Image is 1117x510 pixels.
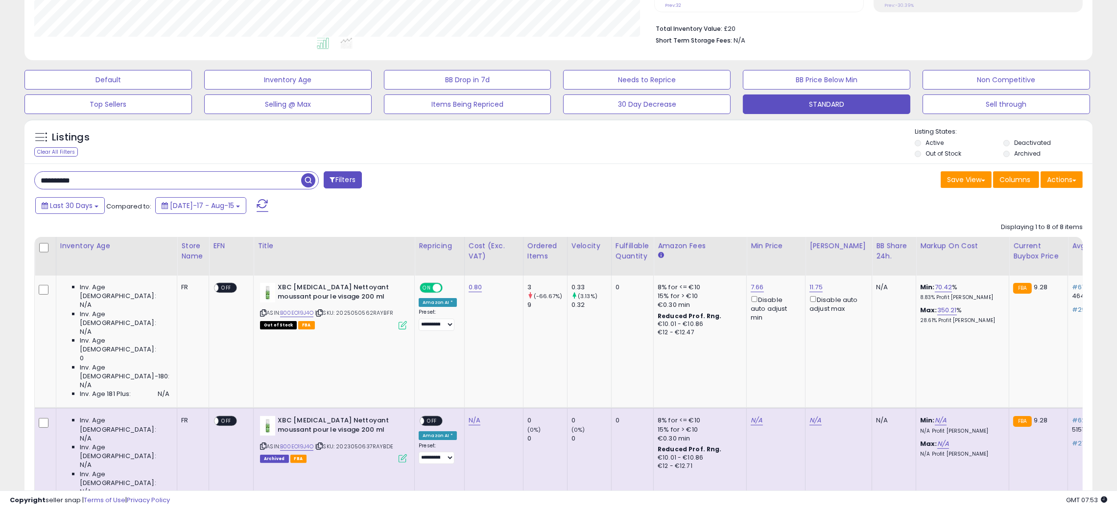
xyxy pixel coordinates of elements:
[527,434,567,443] div: 0
[1066,495,1107,505] span: 2025-09-17 07:53 GMT
[158,390,169,398] span: N/A
[751,282,764,292] a: 7.66
[751,416,762,425] a: N/A
[658,445,722,453] b: Reduced Prof. Rng.
[419,309,457,330] div: Preset:
[571,283,611,292] div: 0.33
[999,175,1030,185] span: Columns
[658,283,739,292] div: 8% for <= €10
[743,94,910,114] button: STANDARD
[260,283,275,302] img: 31DgCHv0m+L._SL40_.jpg
[80,283,169,301] span: Inv. Age [DEMOGRAPHIC_DATA]:
[441,284,457,292] span: OFF
[809,282,823,292] a: 11.75
[658,434,739,443] div: €0.30 min
[425,417,440,425] span: OFF
[260,283,407,328] div: ASIN:
[469,416,480,425] a: N/A
[616,283,646,292] div: 0
[35,197,105,214] button: Last 30 Days
[1014,149,1041,158] label: Archived
[658,462,739,470] div: €12 - €12.71
[658,301,739,309] div: €0.30 min
[527,301,567,309] div: 9
[80,416,169,434] span: Inv. Age [DEMOGRAPHIC_DATA]:
[571,301,611,309] div: 0.32
[80,363,169,381] span: Inv. Age [DEMOGRAPHIC_DATA]-180:
[419,298,457,307] div: Amazon AI *
[658,425,739,434] div: 15% for > €10
[658,454,739,462] div: €10.01 - €10.86
[937,305,957,315] a: 350.21
[52,131,90,144] h5: Listings
[916,237,1009,276] th: The percentage added to the cost of goods (COGS) that forms the calculator for Min & Max prices.
[219,284,235,292] span: OFF
[280,442,313,451] a: B00EO19J4O
[1013,416,1031,427] small: FBA
[384,94,551,114] button: Items Being Repriced
[80,443,169,461] span: Inv. Age [DEMOGRAPHIC_DATA]:
[324,171,362,188] button: Filters
[384,70,551,90] button: BB Drop in 7d
[571,426,585,434] small: (0%)
[24,94,192,114] button: Top Sellers
[658,312,722,320] b: Reduced Prof. Rng.
[527,241,563,261] div: Ordered Items
[527,426,541,434] small: (0%)
[80,354,84,363] span: 0
[920,282,935,292] b: Min:
[920,416,935,425] b: Min:
[1013,283,1031,294] small: FBA
[1041,171,1083,188] button: Actions
[181,416,201,425] div: FR
[1034,282,1048,292] span: 9.28
[578,292,597,300] small: (3.13%)
[80,336,169,354] span: Inv. Age [DEMOGRAPHIC_DATA]:
[181,283,201,292] div: FR
[665,2,681,8] small: Prev: 32
[876,241,912,261] div: BB Share 24h.
[920,451,1001,458] p: N/A Profit [PERSON_NAME]
[106,202,151,211] span: Compared to:
[920,305,937,315] b: Max:
[616,241,649,261] div: Fulfillable Quantity
[743,70,910,90] button: BB Price Below Min
[563,94,731,114] button: 30 Day Decrease
[876,283,908,292] div: N/A
[571,416,611,425] div: 0
[527,283,567,292] div: 3
[278,283,397,303] b: XBC [MEDICAL_DATA] Nettoyant moussant pour le visage 200 ml
[935,282,952,292] a: 70.42
[80,390,131,398] span: Inv. Age 181 Plus:
[1001,223,1083,232] div: Displaying 1 to 8 of 8 items
[80,310,169,327] span: Inv. Age [DEMOGRAPHIC_DATA]:
[258,241,410,251] div: Title
[920,306,1001,324] div: %
[1034,416,1048,425] span: 9.28
[658,416,739,425] div: 8% for <= €10
[1014,139,1051,147] label: Deactivated
[809,416,821,425] a: N/A
[658,241,742,251] div: Amazon Fees
[204,94,372,114] button: Selling @ Max
[219,417,235,425] span: OFF
[80,461,92,469] span: N/A
[80,381,92,390] span: N/A
[527,416,567,425] div: 0
[469,282,482,292] a: 0.80
[658,292,739,301] div: 15% for > €10
[1072,439,1090,448] span: #273
[935,416,947,425] a: N/A
[876,416,908,425] div: N/A
[127,495,170,505] a: Privacy Policy
[1072,282,1097,292] span: #67,415
[915,127,1093,137] p: Listing States:
[923,94,1090,114] button: Sell through
[419,431,457,440] div: Amazon AI *
[656,36,732,45] b: Short Term Storage Fees:
[926,149,961,158] label: Out of Stock
[563,70,731,90] button: Needs to Reprice
[170,201,234,210] span: [DATE]-17 - Aug-15
[616,416,646,425] div: 0
[260,416,407,462] div: ASIN:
